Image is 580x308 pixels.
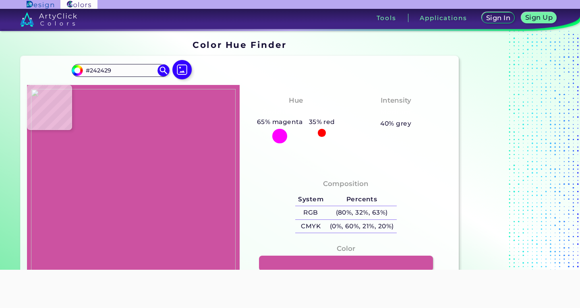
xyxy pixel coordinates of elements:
a: Sign In [483,13,513,23]
h5: Percents [327,193,397,206]
h5: Sign Up [526,14,551,21]
img: icon search [157,64,170,76]
iframe: Advertisement [462,37,563,303]
h3: Reddish Magenta [259,107,333,117]
h4: Hue [289,95,303,106]
h4: Color [337,243,355,254]
h5: System [295,193,327,206]
a: Sign Up [523,13,555,23]
h5: RGB [295,206,327,219]
h3: Tools [377,15,396,21]
img: de39e385-84b8-41b9-9360-86315baa9dc6 [31,89,236,289]
h3: Medium [377,107,415,117]
h4: Intensity [381,95,411,106]
h5: 65% magenta [254,117,306,127]
input: type color.. [83,65,158,76]
h5: Sign In [487,15,510,21]
h5: (80%, 32%, 63%) [327,206,397,219]
h5: 40% grey [380,118,411,129]
h5: 35% red [306,117,338,127]
h4: Composition [323,178,369,190]
h1: Color Hue Finder [193,39,286,51]
iframe: Advertisement [143,270,437,306]
img: icon picture [172,60,192,79]
img: logo_artyclick_colors_white.svg [20,12,77,27]
h5: (0%, 60%, 21%, 20%) [327,220,397,233]
img: ArtyClick Design logo [27,1,54,8]
h3: Applications [420,15,467,21]
h5: CMYK [295,220,327,233]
